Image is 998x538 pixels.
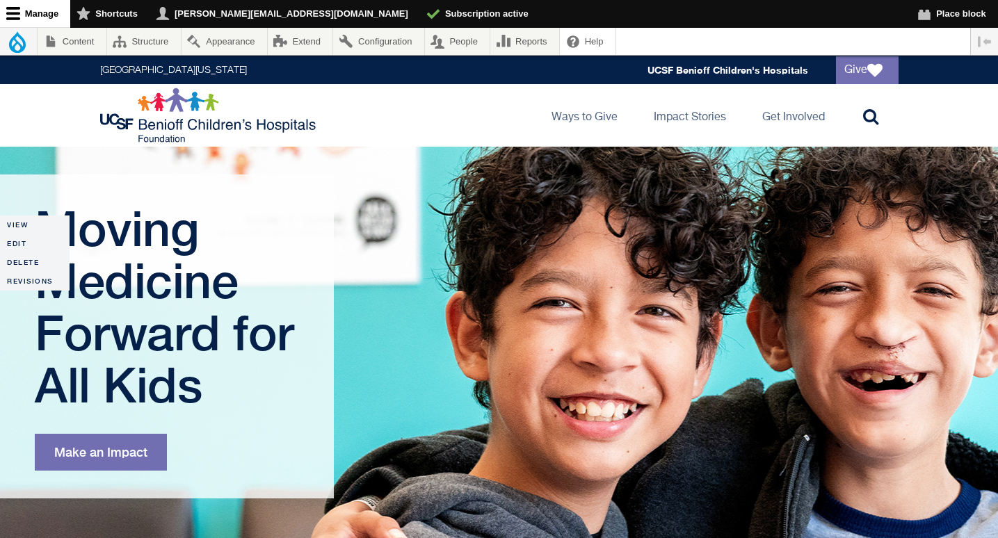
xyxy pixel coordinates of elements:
[490,28,559,55] a: Reports
[100,88,319,143] img: Logo for UCSF Benioff Children's Hospitals Foundation
[751,84,836,147] a: Get Involved
[425,28,490,55] a: People
[836,56,899,84] a: Give
[540,84,629,147] a: Ways to Give
[35,434,167,471] a: Make an Impact
[647,64,808,76] a: UCSF Benioff Children's Hospitals
[38,28,106,55] a: Content
[643,84,737,147] a: Impact Stories
[560,28,615,55] a: Help
[182,28,267,55] a: Appearance
[268,28,333,55] a: Extend
[971,28,998,55] button: Vertical orientation
[35,202,303,411] h1: Moving Medicine Forward for All Kids
[107,28,181,55] a: Structure
[100,65,247,75] a: [GEOGRAPHIC_DATA][US_STATE]
[333,28,424,55] a: Configuration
